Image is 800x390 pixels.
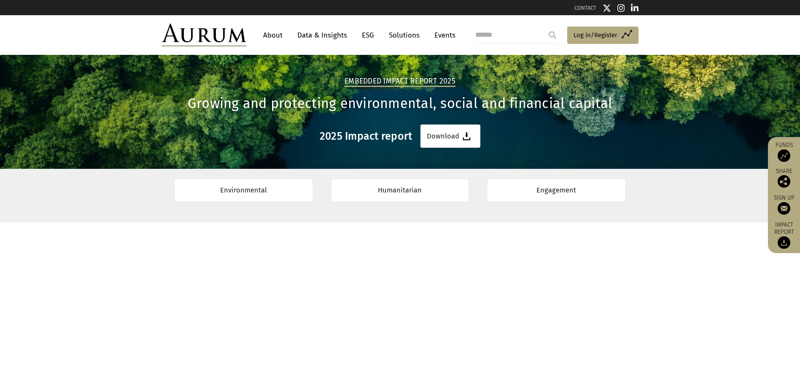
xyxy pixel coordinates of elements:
[488,179,625,201] a: Engagement
[162,24,246,46] img: Aurum
[772,141,796,162] a: Funds
[420,125,480,148] a: Download
[772,221,796,249] a: Impact report
[358,27,378,43] a: ESG
[331,179,469,201] a: Humanitarian
[175,179,312,201] a: Environmental
[259,27,287,43] a: About
[617,4,625,12] img: Instagram icon
[320,130,412,143] h3: 2025 Impact report
[293,27,351,43] a: Data & Insights
[778,202,790,215] img: Sign up to our newsletter
[631,4,638,12] img: Linkedin icon
[778,175,790,188] img: Share this post
[162,95,638,112] h1: Growing and protecting environmental, social and financial capital
[544,27,561,43] input: Submit
[345,77,455,87] h2: Embedded Impact report 2025
[603,4,611,12] img: Twitter icon
[772,168,796,188] div: Share
[574,30,617,40] span: Log in/Register
[430,27,455,43] a: Events
[385,27,424,43] a: Solutions
[778,149,790,162] img: Access Funds
[772,194,796,215] a: Sign up
[567,27,638,44] a: Log in/Register
[574,5,596,11] a: CONTACT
